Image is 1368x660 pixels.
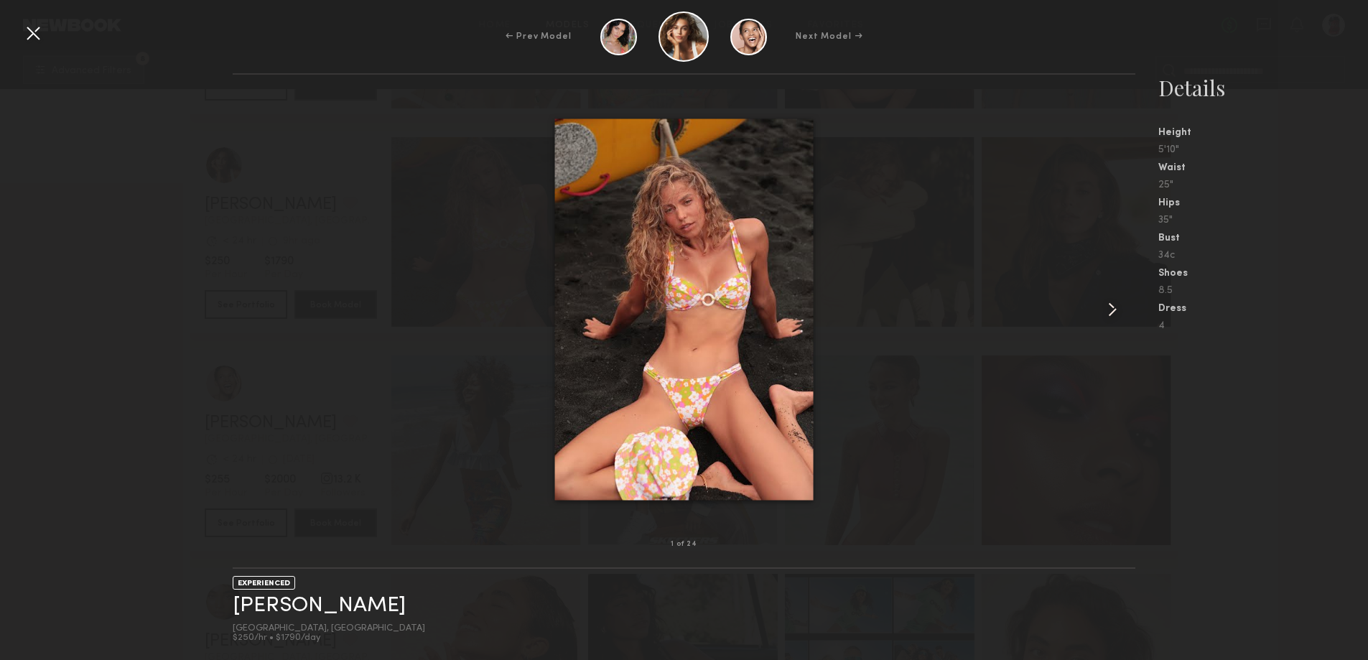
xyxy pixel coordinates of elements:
div: 25" [1158,180,1368,190]
div: Details [1158,73,1368,102]
div: 34c [1158,251,1368,261]
div: 8.5 [1158,286,1368,296]
div: Waist [1158,163,1368,173]
div: [GEOGRAPHIC_DATA], [GEOGRAPHIC_DATA] [233,624,425,633]
div: Bust [1158,233,1368,243]
a: [PERSON_NAME] [233,595,406,617]
div: Dress [1158,304,1368,314]
div: 35" [1158,215,1368,226]
div: ← Prev Model [506,30,572,43]
div: EXPERIENCED [233,576,295,590]
div: Shoes [1158,269,1368,279]
div: Height [1158,128,1368,138]
div: 5'10" [1158,145,1368,155]
div: 4 [1158,321,1368,331]
div: Hips [1158,198,1368,208]
div: Next Model → [796,30,862,43]
div: $250/hr • $1790/day [233,633,425,643]
div: 1 of 24 [671,541,697,548]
